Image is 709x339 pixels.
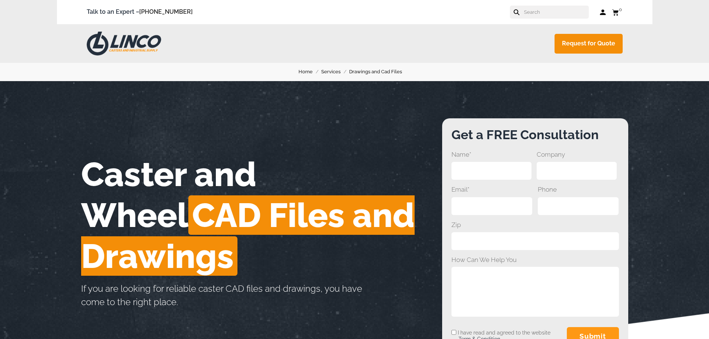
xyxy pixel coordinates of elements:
[451,197,533,215] input: Email*
[81,282,383,309] p: If you are looking for reliable caster CAD files and drawings, you have come to the right place.
[537,162,617,180] input: Company
[451,267,619,316] textarea: How Can We Help You
[538,197,619,215] input: Phone
[87,32,161,55] img: LINCO CASTERS & INDUSTRIAL SUPPLY
[600,9,606,16] a: Log in
[451,162,531,180] input: Name*
[523,6,589,19] input: Search
[537,149,617,160] span: Company
[451,220,619,230] span: Zip
[139,8,193,15] a: [PHONE_NUMBER]
[538,184,619,195] span: Phone
[451,184,533,195] span: Email*
[451,255,619,265] span: How Can We Help You
[349,68,411,76] a: Drawings and Cad Files
[451,232,619,250] input: Zip
[81,154,442,276] h1: Caster and Wheel
[87,7,193,17] span: Talk to an Expert –
[321,68,349,76] a: Services
[612,7,623,17] a: 0
[451,149,531,160] span: Name*
[81,195,415,276] span: CAD Files and Drawings
[451,128,619,142] h3: Get a FREE Consultation
[619,7,622,12] span: 0
[298,68,321,76] a: Home
[555,34,623,54] a: Request for Quote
